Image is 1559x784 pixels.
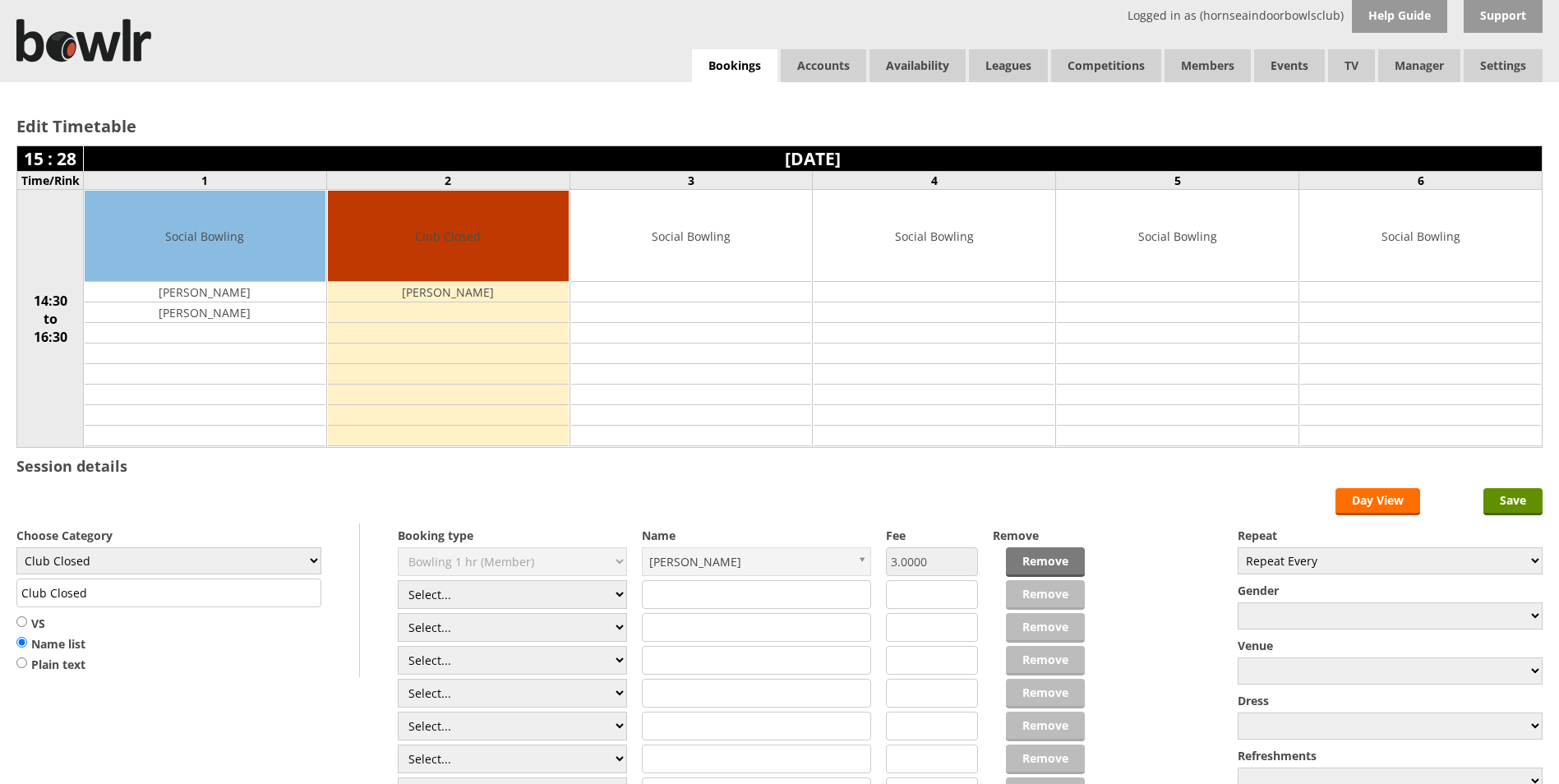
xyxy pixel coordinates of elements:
td: [DATE] [84,146,1543,172]
td: 1 [84,172,327,190]
h3: Session details [16,456,127,476]
a: Remove [1006,547,1085,577]
label: Refreshments [1238,748,1543,763]
label: Plain text [16,657,85,673]
td: Social Bowling [814,191,1054,282]
label: Gender [1238,583,1543,598]
a: Leagues [969,49,1048,82]
input: VS [16,616,27,628]
td: Social Bowling [1300,191,1541,282]
span: Members [1165,49,1251,82]
label: Name list [16,636,85,653]
span: Accounts [781,49,866,82]
td: [PERSON_NAME] [85,302,325,323]
td: [PERSON_NAME] [85,282,325,302]
label: Choose Category [16,528,321,543]
input: Save [1483,488,1543,515]
label: Booking type [398,528,627,543]
span: TV [1328,49,1375,82]
td: 4 [813,172,1056,190]
h2: Edit Timetable [16,115,1543,137]
td: 15 : 28 [17,146,84,172]
td: Social Bowling [1057,191,1298,282]
td: 6 [1299,172,1543,190]
input: Title/Description [16,579,321,607]
label: Repeat [1238,528,1543,543]
label: Fee [886,528,977,543]
label: Dress [1238,693,1543,708]
td: Club Closed [328,191,569,282]
span: Manager [1378,49,1460,82]
td: [PERSON_NAME] [328,282,569,302]
td: 3 [570,172,813,190]
a: [PERSON_NAME] [642,547,871,576]
input: Name list [16,636,27,648]
span: [PERSON_NAME] [649,548,849,575]
td: 5 [1056,172,1299,190]
input: Plain text [16,657,27,669]
td: 2 [326,172,570,190]
span: Settings [1464,49,1543,82]
a: Day View [1335,488,1420,515]
a: Competitions [1051,49,1161,82]
label: Venue [1238,638,1543,653]
td: Social Bowling [571,191,812,282]
label: Name [642,528,871,543]
td: Social Bowling [85,191,325,282]
label: VS [16,616,85,632]
a: Events [1254,49,1325,82]
td: Time/Rink [17,172,84,190]
label: Remove [993,528,1084,543]
a: Availability [869,49,966,82]
a: Bookings [692,49,777,83]
td: 14:30 to 16:30 [17,190,84,448]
